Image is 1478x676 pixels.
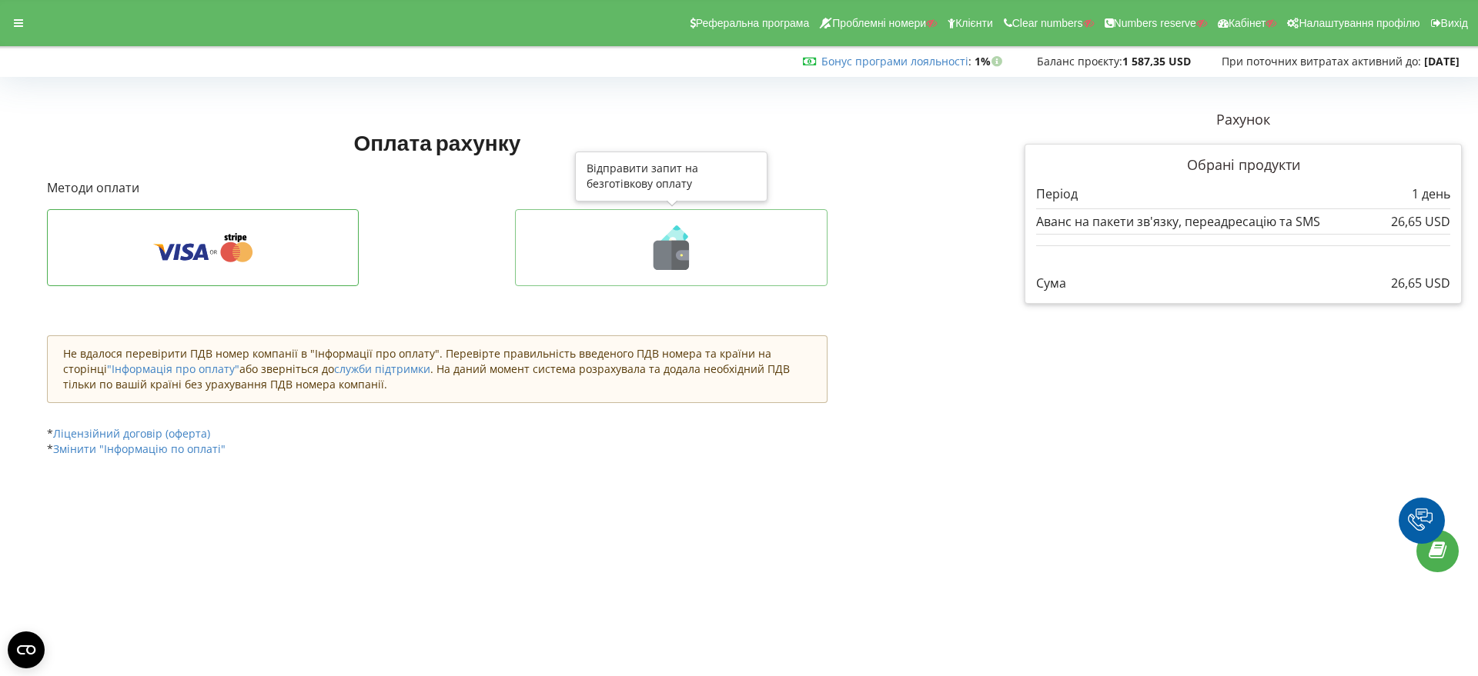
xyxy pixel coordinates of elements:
[47,335,828,403] div: Не вдалося перевірити ПДВ номер компанії в "Інформації про оплату". Перевірте правильність введен...
[1299,17,1419,29] span: Налаштування профілю
[696,17,810,29] span: Реферальна програма
[1222,54,1421,68] span: При поточних витратах активний до:
[1036,185,1078,203] p: Період
[1025,110,1462,130] p: Рахунок
[821,54,971,68] span: :
[1037,54,1122,68] span: Баланс проєкту:
[53,426,210,441] a: Ліцензійний договір (оферта)
[1441,17,1468,29] span: Вихід
[1424,54,1460,68] strong: [DATE]
[107,361,239,376] a: "Інформація про оплату"
[575,152,767,201] div: Відправити запит на безготівкову оплату
[975,54,1006,68] strong: 1%
[1229,17,1266,29] span: Кабінет
[1122,54,1191,68] strong: 1 587,35 USD
[1391,215,1450,228] div: 26,65 USD
[1412,185,1450,203] p: 1 день
[47,128,828,156] h1: Оплата рахунку
[53,441,226,456] a: Змінити "Інформацію по оплаті"
[1012,17,1083,29] span: Clear numbers
[821,54,968,68] a: Бонус програми лояльності
[1036,155,1450,175] p: Обрані продукти
[1114,17,1196,29] span: Numbers reserve
[1036,275,1066,292] p: Сума
[1391,275,1450,292] p: 26,65 USD
[832,17,926,29] span: Проблемні номери
[334,361,430,376] a: служби підтримки
[1036,215,1450,228] div: Аванс на пакети зв'язку, переадресацію та SMS
[955,17,993,29] span: Клієнти
[8,631,45,668] button: Open CMP widget
[47,179,828,197] p: Методи оплати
